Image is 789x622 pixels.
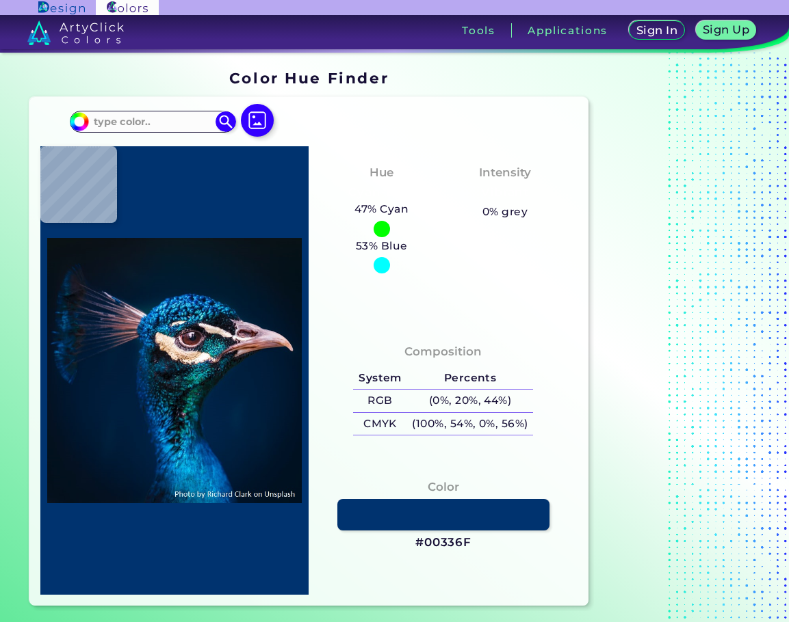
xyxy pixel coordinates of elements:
[632,22,682,39] a: Sign In
[638,25,675,36] h5: Sign In
[415,535,471,551] h3: #00336F
[353,413,406,435] h5: CMYK
[370,163,393,182] h4: Hue
[38,1,84,14] img: ArtyClick Design logo
[482,203,528,221] h5: 0% grey
[428,477,459,497] h4: Color
[343,185,420,201] h3: Cyan-Blue
[216,111,236,132] img: icon search
[479,163,531,182] h4: Intensity
[229,68,389,88] h1: Color Hue Finder
[241,104,274,137] img: icon picture
[89,112,216,131] input: type color..
[47,153,302,588] img: img_pavlin.jpg
[699,22,753,39] a: Sign Up
[476,185,535,201] h3: Vibrant
[528,25,608,36] h3: Applications
[407,390,534,412] h5: (0%, 20%, 44%)
[353,390,406,412] h5: RGB
[350,237,413,255] h5: 53% Blue
[407,413,534,435] h5: (100%, 54%, 0%, 56%)
[404,342,482,362] h4: Composition
[462,25,495,36] h3: Tools
[353,367,406,390] h5: System
[27,21,124,45] img: logo_artyclick_colors_white.svg
[350,200,414,218] h5: 47% Cyan
[705,25,747,35] h5: Sign Up
[407,367,534,390] h5: Percents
